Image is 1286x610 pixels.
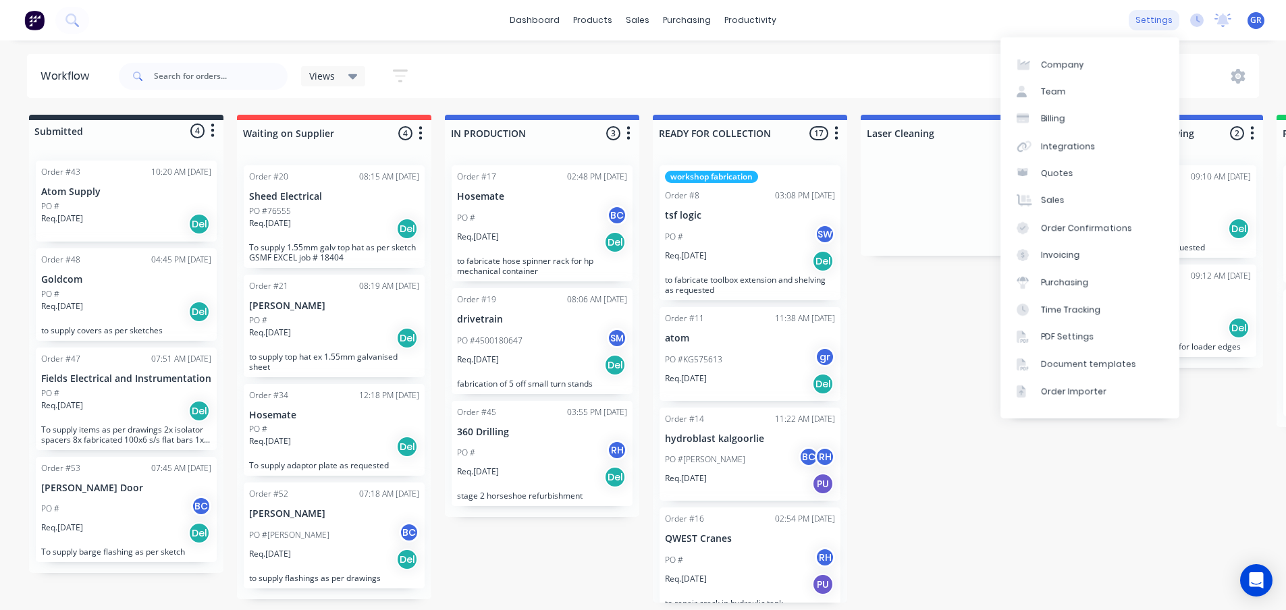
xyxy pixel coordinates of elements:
p: Sheed Electrical [249,191,419,202]
img: Factory [24,10,45,30]
p: to repair crack in hydraulic tank [665,598,835,608]
div: 08:15 AM [DATE] [359,171,419,183]
p: Req. [DATE] [665,573,707,585]
div: Del [188,400,210,422]
a: Team [1000,78,1179,105]
p: fabrication of 5 off small turn stands [457,379,627,389]
div: Order #1111:38 AM [DATE]atomPO #KG575613grReq.[DATE]Del [660,307,840,401]
div: 09:12 AM [DATE] [1191,270,1251,282]
p: drivetrain [457,314,627,325]
div: Order #4310:20 AM [DATE]Atom SupplyPO #Req.[DATE]Del [36,161,217,242]
div: Order #4503:55 PM [DATE]360 DrillingPO #RHReq.[DATE]Delstage 2 horseshoe refurbishment [452,401,633,507]
div: Order #2108:19 AM [DATE][PERSON_NAME]PO #Req.[DATE]Delto supply top hat ex 1.55mm galvanised sheet [244,275,425,377]
span: GR [1250,14,1262,26]
a: Company [1000,51,1179,78]
a: PDF Settings [1000,323,1179,350]
p: QWEST Cranes [665,533,835,545]
p: to supply covers as per sketches [41,325,211,335]
p: PO #76555 [249,205,291,217]
div: Del [188,522,210,544]
p: PO # [457,212,475,224]
div: purchasing [656,10,718,30]
p: To supply items as per drawings 2x isolator spacers 8x fabricated 100x6 s/s flat bars 1x sub 6 fo... [41,424,211,445]
div: Quotes [1041,167,1073,179]
div: Order #47 [41,353,80,365]
p: Req. [DATE] [249,217,291,229]
a: dashboard [503,10,566,30]
div: sales [619,10,656,30]
p: Req. [DATE] [457,354,499,366]
div: Order #48 [41,254,80,266]
p: Req. [DATE] [249,548,291,560]
div: 07:18 AM [DATE] [359,488,419,500]
p: PO # [41,387,59,399]
div: Workflow [41,68,96,84]
p: Fields Electrical and Instrumentation [41,373,211,385]
div: Order #16 [665,513,704,525]
div: Order #14 [665,413,704,425]
div: 02:48 PM [DATE] [567,171,627,183]
div: Order #1908:06 AM [DATE]drivetrainPO #4500180647SMReq.[DATE]Delfabrication of 5 off small turn st... [452,288,633,394]
a: Integrations [1000,133,1179,160]
div: Del [396,436,418,457]
p: PO # [41,503,59,515]
div: BC [191,496,211,516]
div: SM [607,328,627,348]
div: Del [812,250,834,272]
div: Order #2008:15 AM [DATE]Sheed ElectricalPO #76555Req.[DATE]DelTo supply 1.55mm galv top hat as pe... [244,165,425,268]
p: PO #[PERSON_NAME] [665,453,745,466]
div: Order #11 [665,312,704,325]
div: 08:19 AM [DATE] [359,280,419,292]
div: Order #34 [249,389,288,401]
div: 03:08 PM [DATE] [775,190,835,202]
div: gr [815,347,835,367]
div: Company [1041,59,1084,71]
p: to supply flashings as per drawings [249,573,419,583]
div: Del [1228,218,1250,240]
p: Req. [DATE] [665,250,707,262]
a: Purchasing [1000,269,1179,296]
p: stage 2 horseshoe refurbishment [457,491,627,501]
div: PU [812,473,834,495]
div: Order #43 [41,166,80,178]
p: Req. [DATE] [41,522,83,534]
div: Order #3412:18 PM [DATE]HosematePO #Req.[DATE]DelTo supply adaptor plate as requested [244,384,425,476]
a: Order Importer [1000,378,1179,405]
p: Req. [DATE] [457,231,499,243]
p: PO # [665,231,683,243]
div: 10:20 AM [DATE] [151,166,211,178]
div: RH [815,547,835,567]
div: Order #4804:45 PM [DATE]GoldcomPO #Req.[DATE]Delto supply covers as per sketches [36,248,217,341]
p: to fabricate hose spinner rack for hp mechanical container [457,256,627,276]
p: to fabricate toolbox extension and shelving as requested [665,275,835,295]
span: Views [309,69,335,83]
p: PO #4500180647 [457,335,523,347]
p: Req. [DATE] [41,213,83,225]
p: atom [665,333,835,344]
p: Req. [DATE] [249,327,291,339]
div: BC [607,205,627,225]
div: PDF Settings [1041,331,1094,343]
div: Purchasing [1041,277,1089,289]
div: Order #17 [457,171,496,183]
div: Sales [1041,194,1065,206]
div: Order #21 [249,280,288,292]
div: Order #8 [665,190,699,202]
p: PO # [249,314,267,327]
div: Order #52 [249,488,288,500]
div: Del [604,466,626,488]
input: Search for orders... [154,63,288,90]
div: Del [396,327,418,349]
div: Del [188,301,210,323]
p: Hosemate [249,410,419,421]
p: PO # [41,200,59,213]
p: PO # [41,288,59,300]
div: Order #5307:45 AM [DATE][PERSON_NAME] DoorPO #BCReq.[DATE]DelTo supply barge flashing as per sketch [36,457,217,563]
p: Req. [DATE] [41,300,83,312]
p: Req. [DATE] [665,472,707,484]
div: Del [188,213,210,235]
div: Order Importer [1041,385,1107,397]
p: [PERSON_NAME] [249,300,419,312]
div: Document templates [1041,358,1136,370]
div: 11:22 AM [DATE] [775,413,835,425]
